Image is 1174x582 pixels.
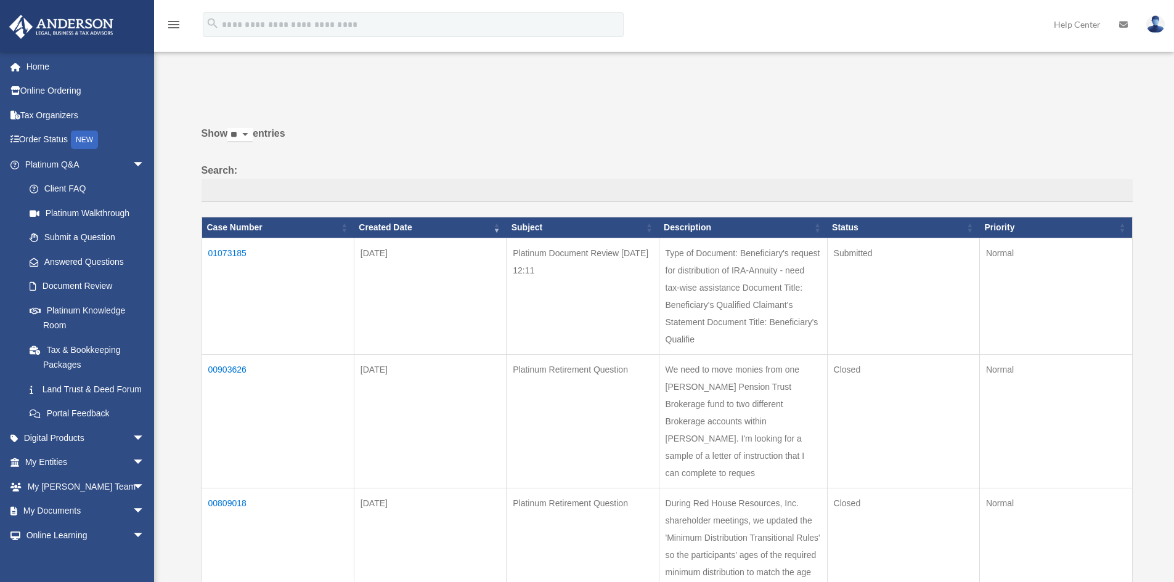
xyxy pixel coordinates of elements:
td: 00903626 [202,354,354,488]
div: NEW [71,131,98,149]
label: Search: [202,162,1133,203]
a: menu [166,22,181,32]
i: menu [166,17,181,32]
a: Order StatusNEW [9,127,163,153]
a: Home [9,54,163,79]
td: Closed [827,354,979,488]
td: Platinum Document Review [DATE] 12:11 [507,238,659,354]
a: Answered Questions [17,249,151,274]
a: My Documentsarrow_drop_down [9,499,163,523]
input: Search: [202,179,1133,203]
a: Client FAQ [17,177,157,201]
select: Showentries [227,128,253,142]
a: My [PERSON_NAME] Teamarrow_drop_down [9,474,163,499]
span: arrow_drop_down [132,474,157,499]
a: Portal Feedback [17,402,157,426]
img: Anderson Advisors Platinum Portal [6,15,117,39]
a: Submit a Question [17,225,157,250]
td: Normal [979,354,1132,488]
td: Submitted [827,238,979,354]
a: Digital Productsarrow_drop_down [9,426,163,450]
a: Tax Organizers [9,103,163,127]
td: Platinum Retirement Question [507,354,659,488]
th: Case Number: activate to sort column ascending [202,217,354,238]
a: Tax & Bookkeeping Packages [17,337,157,377]
td: Type of Document: Beneficiary's request for distribution of IRA-Annuity - need tax-wise assistanc... [659,238,827,354]
img: User Pic [1146,15,1165,33]
th: Subject: activate to sort column ascending [507,217,659,238]
span: arrow_drop_down [132,523,157,548]
span: arrow_drop_down [132,152,157,177]
a: Online Learningarrow_drop_down [9,523,163,548]
a: Document Review [17,274,157,299]
a: My Entitiesarrow_drop_down [9,450,163,475]
th: Priority: activate to sort column ascending [979,217,1132,238]
th: Status: activate to sort column ascending [827,217,979,238]
a: Platinum Knowledge Room [17,298,157,337]
td: Normal [979,238,1132,354]
td: 01073185 [202,238,354,354]
label: Show entries [202,125,1133,155]
td: We need to move monies from one [PERSON_NAME] Pension Trust Brokerage fund to two different Broke... [659,354,827,488]
th: Created Date: activate to sort column ascending [354,217,506,238]
span: arrow_drop_down [132,499,157,524]
td: [DATE] [354,354,506,488]
span: arrow_drop_down [132,426,157,451]
i: search [206,17,219,30]
a: Platinum Q&Aarrow_drop_down [9,152,157,177]
td: [DATE] [354,238,506,354]
a: Land Trust & Deed Forum [17,377,157,402]
a: Platinum Walkthrough [17,201,157,225]
a: Online Ordering [9,79,163,103]
th: Description: activate to sort column ascending [659,217,827,238]
span: arrow_drop_down [132,450,157,475]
